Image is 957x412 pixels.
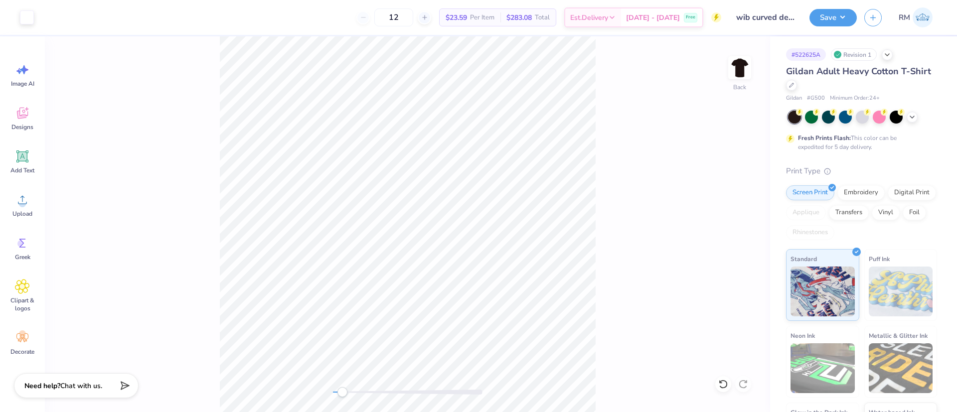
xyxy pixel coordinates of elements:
span: RM [899,12,910,23]
div: Applique [786,205,826,220]
div: Rhinestones [786,225,834,240]
div: Revision 1 [831,48,877,61]
span: Chat with us. [60,381,102,391]
span: Upload [12,210,32,218]
div: Screen Print [786,185,834,200]
input: – – [374,8,413,26]
div: Foil [903,205,926,220]
div: Embroidery [837,185,885,200]
span: [DATE] - [DATE] [626,12,680,23]
div: Print Type [786,165,937,177]
input: Untitled Design [729,7,802,27]
div: # 522625A [786,48,826,61]
span: $23.59 [446,12,467,23]
img: Standard [791,267,855,316]
span: Gildan [786,94,802,103]
a: RM [894,7,937,27]
span: Add Text [10,166,34,174]
span: Puff Ink [869,254,890,264]
span: Standard [791,254,817,264]
span: Designs [11,123,33,131]
span: Clipart & logos [6,296,39,312]
div: Vinyl [872,205,900,220]
img: Roberta Manuel [913,7,933,27]
span: Image AI [11,80,34,88]
span: # G500 [807,94,825,103]
span: Free [686,14,695,21]
span: Est. Delivery [570,12,608,23]
span: Per Item [470,12,494,23]
span: Metallic & Glitter Ink [869,330,928,341]
div: This color can be expedited for 5 day delivery. [798,134,921,151]
button: Save [809,9,857,26]
span: Total [535,12,550,23]
img: Neon Ink [791,343,855,393]
span: Decorate [10,348,34,356]
img: Back [730,58,750,78]
span: Gildan Adult Heavy Cotton T-Shirt [786,65,931,77]
div: Accessibility label [337,387,347,397]
span: Neon Ink [791,330,815,341]
strong: Fresh Prints Flash: [798,134,851,142]
span: Greek [15,253,30,261]
div: Back [733,83,746,92]
div: Digital Print [888,185,936,200]
strong: Need help? [24,381,60,391]
img: Metallic & Glitter Ink [869,343,933,393]
span: $283.08 [506,12,532,23]
img: Puff Ink [869,267,933,316]
div: Transfers [829,205,869,220]
span: Minimum Order: 24 + [830,94,880,103]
